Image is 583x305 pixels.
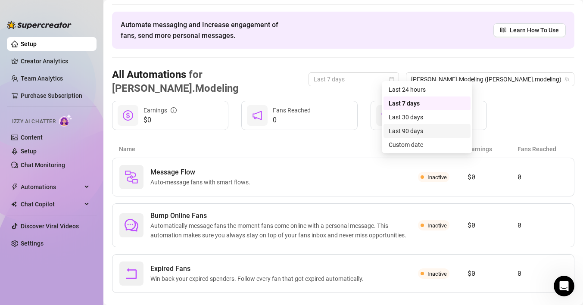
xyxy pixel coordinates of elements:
span: Automate messaging and Increase engagement of fans, send more personal messages. [121,19,287,41]
article: Name [119,144,418,154]
a: Creator Analytics [21,54,90,68]
div: Last 30 days [383,110,471,124]
a: Discover Viral Videos [21,223,79,230]
div: Last 24 hours [389,85,465,94]
span: $0 [143,115,177,125]
a: Settings [21,240,44,247]
a: Purchase Subscription [21,89,90,103]
span: Automations [21,180,82,194]
span: Automatically message fans the moment fans come online with a personal message. This automation m... [150,221,418,240]
article: 0 [518,172,567,182]
div: Last 7 days [383,96,471,110]
span: read [500,27,506,33]
span: team [564,77,570,82]
a: Team Analytics [21,75,63,82]
div: Last 24 hours [383,83,471,96]
span: rollback [125,267,138,280]
span: notification [252,110,262,121]
div: Earnings [143,106,177,115]
article: Fans Reached [518,144,567,154]
article: $0 [468,268,517,279]
article: Earnings [468,144,518,154]
span: Chat Copilot [21,197,82,211]
span: dollar [123,110,133,121]
span: Bump Online Fans [150,211,418,221]
span: Fans Reached [273,107,311,114]
span: Inactive [427,222,447,229]
span: Inactive [427,174,447,181]
span: info-circle [171,107,177,113]
span: Jon.Modeling (jon.modeling) [411,73,569,86]
span: Learn How To Use [510,25,559,35]
span: heart [381,110,392,121]
div: Custom date [389,140,465,149]
article: $0 [468,172,517,182]
span: Inactive [427,271,447,277]
img: Chat Copilot [11,201,17,207]
article: 0 [518,268,567,279]
a: Learn How To Use [493,23,566,37]
span: Expired Fans [150,264,367,274]
span: 0 [273,115,311,125]
a: Setup [21,148,37,155]
span: Win back your expired spenders. Follow every fan that got expired automatically. [150,274,367,283]
h3: All Automations [112,68,309,96]
img: logo-BBDzfeDw.svg [7,21,72,29]
span: comment [125,218,138,232]
div: Last 7 days [389,99,465,108]
div: Last 90 days [383,124,471,138]
article: $0 [468,220,517,230]
span: Auto-message fans with smart flows. [150,177,254,187]
span: Message Flow [150,167,254,177]
article: 0 [518,220,567,230]
iframe: Intercom live chat [554,276,574,296]
img: AI Chatter [59,114,72,127]
span: Last 7 days [314,73,394,86]
div: Custom date [383,138,471,152]
a: Setup [21,40,37,47]
span: calendar [389,77,394,82]
a: Chat Monitoring [21,162,65,168]
span: thunderbolt [11,184,18,190]
a: Content [21,134,43,141]
div: Last 30 days [389,112,465,122]
span: Izzy AI Chatter [12,118,56,126]
img: svg%3e [125,170,138,184]
span: for [PERSON_NAME].Modeling [112,68,239,94]
div: Last 90 days [389,126,465,136]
